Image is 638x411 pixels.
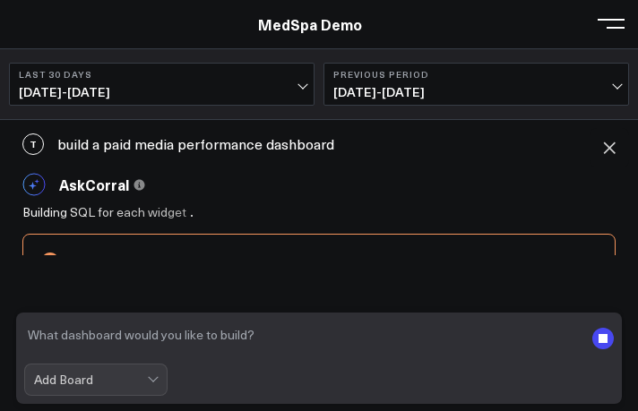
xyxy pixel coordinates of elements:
div: build a paid media performance dashboard [9,124,629,164]
span: AskCorral [59,175,129,194]
button: Previous Period[DATE]-[DATE] [323,63,629,106]
span: T [22,133,44,155]
div: Building SQL for each widget [22,205,205,219]
b: Previous Period [333,69,619,80]
button: Last 30 Days[DATE]-[DATE] [9,63,315,106]
span: [DATE] - [DATE] [333,85,619,99]
div: Almost there! We're prepping your data. This should only take a minute or two. [73,253,597,292]
span: [DATE] - [DATE] [19,85,305,99]
a: MedSpa Demo [258,14,362,34]
b: Last 30 Days [19,69,305,80]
